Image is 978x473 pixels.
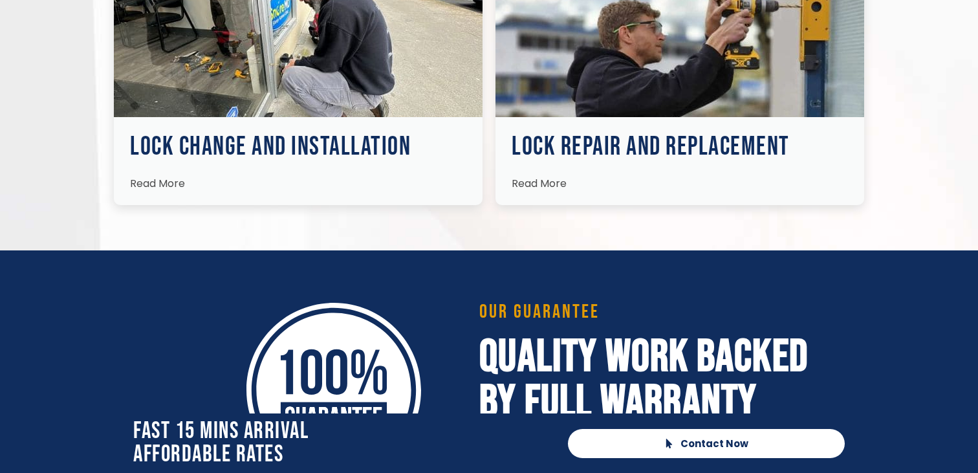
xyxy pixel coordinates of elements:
span: Contact Now [680,439,748,448]
span: Read More [512,176,567,191]
h3: Our guarantee [479,302,832,322]
h3: Lock Repair and Replacement [512,134,848,160]
span: Read More [130,176,185,191]
h2: Quality Work Backed by Full Warranty [479,335,832,425]
h2: Fast 15 Mins Arrival affordable rates [133,420,555,467]
h3: Lock Change and Installation [130,134,466,160]
a: Contact Now [568,429,845,458]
